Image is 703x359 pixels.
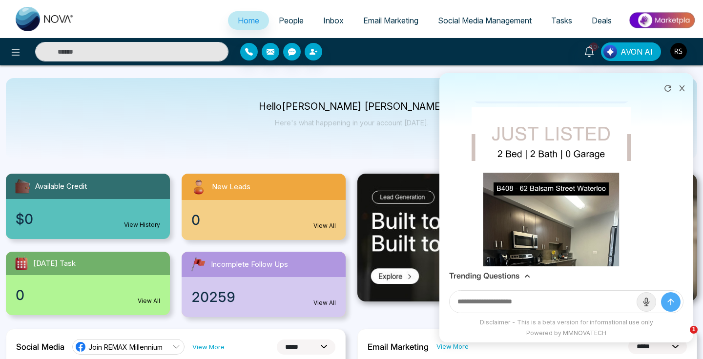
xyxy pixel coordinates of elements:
[33,258,76,269] span: [DATE] Task
[353,11,428,30] a: Email Marketing
[35,181,87,192] span: Available Credit
[212,181,250,193] span: New Leads
[582,11,621,30] a: Deals
[589,42,598,51] span: 10+
[368,342,429,352] h2: Email Marketing
[176,174,351,240] a: New Leads0View All
[620,46,653,58] span: AVON AI
[601,42,661,61] button: AVON AI
[603,45,617,59] img: Lead Flow
[16,7,74,31] img: Nova CRM Logo
[14,178,31,195] img: availableCredit.svg
[444,318,688,327] div: Disclaimer - This is a beta version for informational use only
[192,342,225,352] a: View More
[189,256,207,273] img: followUps.svg
[16,209,33,229] span: $0
[313,299,336,307] a: View All
[16,342,64,352] h2: Social Media
[313,11,353,30] a: Inbox
[438,16,532,25] span: Social Media Management
[592,16,612,25] span: Deals
[191,210,200,230] span: 0
[16,285,24,305] span: 0
[211,259,288,270] span: Incomplete Follow Ups
[626,9,697,31] img: Market-place.gif
[138,297,160,305] a: View All
[279,16,304,25] span: People
[269,11,313,30] a: People
[578,42,601,60] a: 10+
[357,174,697,301] img: .
[124,220,160,229] a: View History
[88,342,163,352] span: Join REMAX Millennium
[428,11,541,30] a: Social Media Management
[541,11,582,30] a: Tasks
[323,16,344,25] span: Inbox
[690,326,698,334] span: 1
[189,178,208,196] img: newLeads.svg
[228,11,269,30] a: Home
[191,287,235,307] span: 20259
[670,326,693,349] iframe: Intercom live chat
[313,221,336,230] a: View All
[670,43,687,60] img: User Avatar
[444,329,688,338] div: Powered by MMNOVATECH
[363,16,418,25] span: Email Marketing
[551,16,572,25] span: Tasks
[238,16,259,25] span: Home
[259,102,444,111] p: Hello [PERSON_NAME] [PERSON_NAME]
[176,252,351,317] a: Incomplete Follow Ups20259View All
[436,342,469,351] a: View More
[14,256,29,271] img: todayTask.svg
[259,119,444,127] p: Here's what happening in your account [DATE].
[449,271,519,280] h3: Trending Questions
